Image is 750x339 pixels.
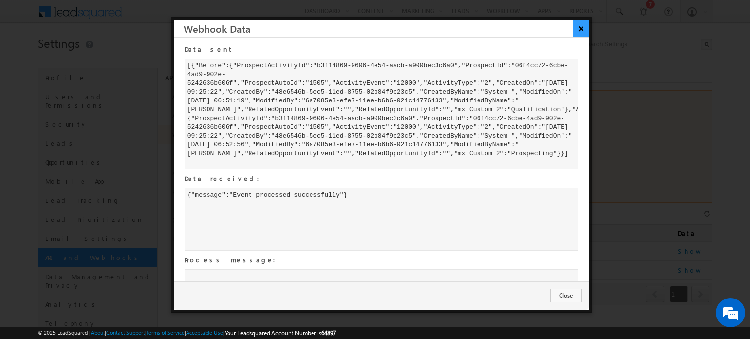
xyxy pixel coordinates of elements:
[13,90,178,257] textarea: Type your message and hit 'Enter'
[185,188,578,251] div: {"message":"Event processed successfully"}
[185,59,578,169] div: [{"Before":{"ProspectActivityId":"b3f14869-9606-4e54-aacb-a900bec3c6a0","ProspectId":"06f4cc72-6c...
[185,174,577,183] h4: Data received:
[573,20,589,37] button: ×
[185,256,577,264] h4: Process message:
[160,5,184,28] div: Minimize live chat window
[146,329,185,336] a: Terms of Service
[133,265,177,279] em: Start Chat
[17,51,41,64] img: d_60004797649_company_0_60004797649
[91,329,105,336] a: About
[38,328,336,338] span: © 2025 LeadSquared | | | | |
[106,329,145,336] a: Contact Support
[184,20,589,37] h3: Webhook Data
[186,329,223,336] a: Acceptable Use
[225,329,336,337] span: Your Leadsquared Account Number is
[51,51,164,64] div: Chat with us now
[185,45,577,54] h4: Data sent
[321,329,336,337] span: 64897
[550,289,582,302] button: Close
